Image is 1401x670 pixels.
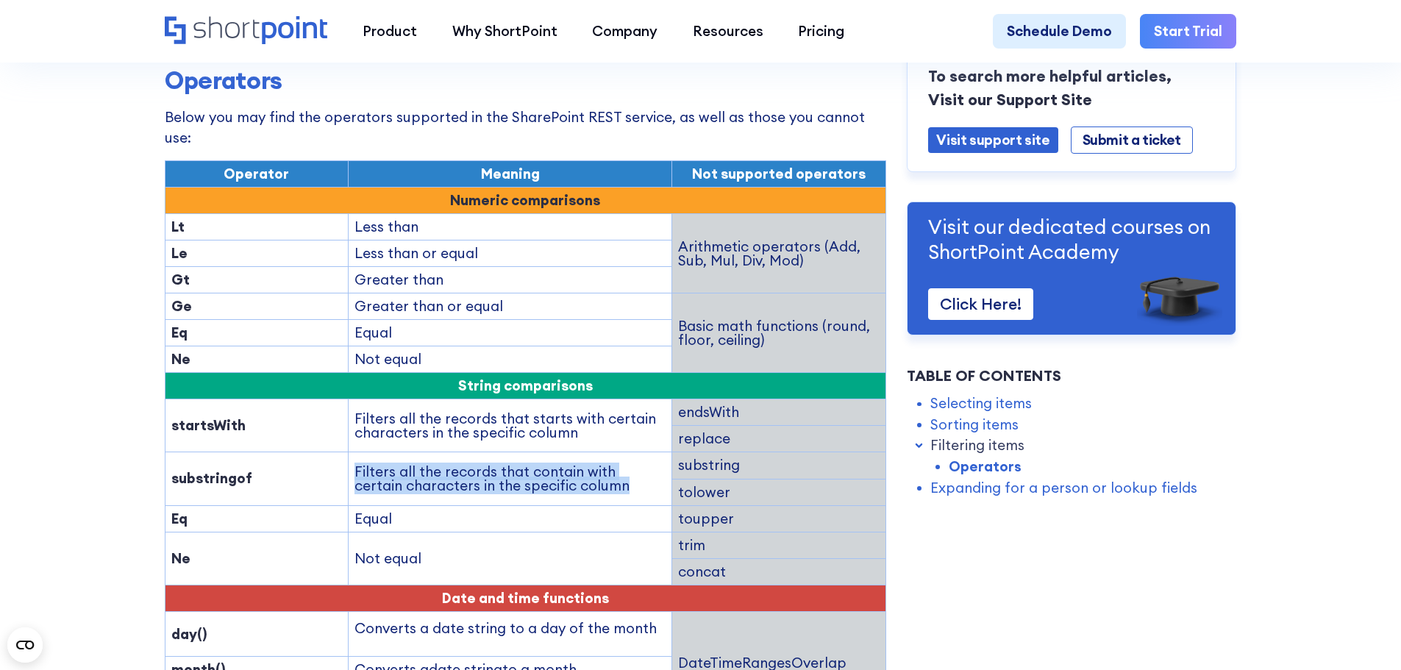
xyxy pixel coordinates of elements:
strong: Eq [171,324,188,341]
button: Open CMP widget [7,627,43,663]
strong: Ne [171,549,190,567]
strong: Gt [171,271,190,288]
div: Company [592,21,657,42]
td: replace [672,426,886,452]
a: Resources [675,14,781,49]
td: Equal [349,505,672,532]
td: Less than [349,214,672,240]
a: Selecting items [930,393,1032,414]
strong: Ge [171,297,192,315]
div: Resources [693,21,763,42]
h3: Operators [165,65,886,95]
td: Filters all the records that contain with certain characters in the specific column [349,452,672,505]
a: Sorting items [930,413,1019,435]
div: Pricing [798,21,844,42]
strong: Le [171,244,188,262]
td: Not equal [349,346,672,373]
a: Why ShortPoint [435,14,575,49]
a: Operators [949,456,1022,477]
strong: Ne [171,350,190,368]
p: To search more helpful articles, Visit our Support Site [928,64,1215,111]
td: Equal [349,320,672,346]
span: Not supported operators [692,165,866,182]
td: Not equal [349,532,672,585]
td: Greater than [349,267,672,293]
td: Greater than or equal [349,293,672,320]
p: Converts a date string to a day of the month [354,618,666,639]
a: Submit a ticket [1071,126,1193,153]
span: Meaning [481,165,540,182]
span: Operator [224,165,289,182]
strong: Lt [171,218,185,235]
td: concat [672,558,886,585]
a: Schedule Demo [993,14,1126,49]
p: Below you may find the operators supported in the SharePoint REST service, as well as those you c... [165,107,886,149]
td: toupper [672,505,886,532]
strong: Eq [171,510,188,527]
td: Basic math functions (round, floor, ceiling) [672,293,886,373]
td: Filters all the records that starts with certain characters in the specific column [349,399,672,452]
div: Table of Contents [907,365,1236,387]
td: substring [672,452,886,479]
strong: day() [171,625,207,643]
a: Product [345,14,435,49]
div: Product [363,21,417,42]
a: Pricing [781,14,863,49]
a: Start Trial [1140,14,1236,49]
td: endsWith [672,399,886,426]
a: Company [574,14,675,49]
td: trim [672,532,886,558]
a: Filtering items [930,435,1024,456]
a: Visit support site [928,126,1058,152]
span: Date and time functions [442,589,609,607]
td: Less than or equal [349,240,672,267]
strong: Numeric comparisons [450,191,600,209]
p: Visit our dedicated courses on ShortPoint Academy [928,213,1215,264]
span: String comparisons [458,377,593,394]
div: Why ShortPoint [452,21,557,42]
strong: substringof [171,469,252,487]
td: Arithmetic operators (Add, Sub, Mul, Div, Mod) [672,214,886,293]
iframe: Chat Widget [1327,599,1401,670]
td: tolower [672,479,886,505]
strong: startsWith [171,416,246,434]
a: Click Here! [928,288,1033,319]
a: Expanding for a person or lookup fields [930,477,1197,498]
a: Home [165,16,327,46]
